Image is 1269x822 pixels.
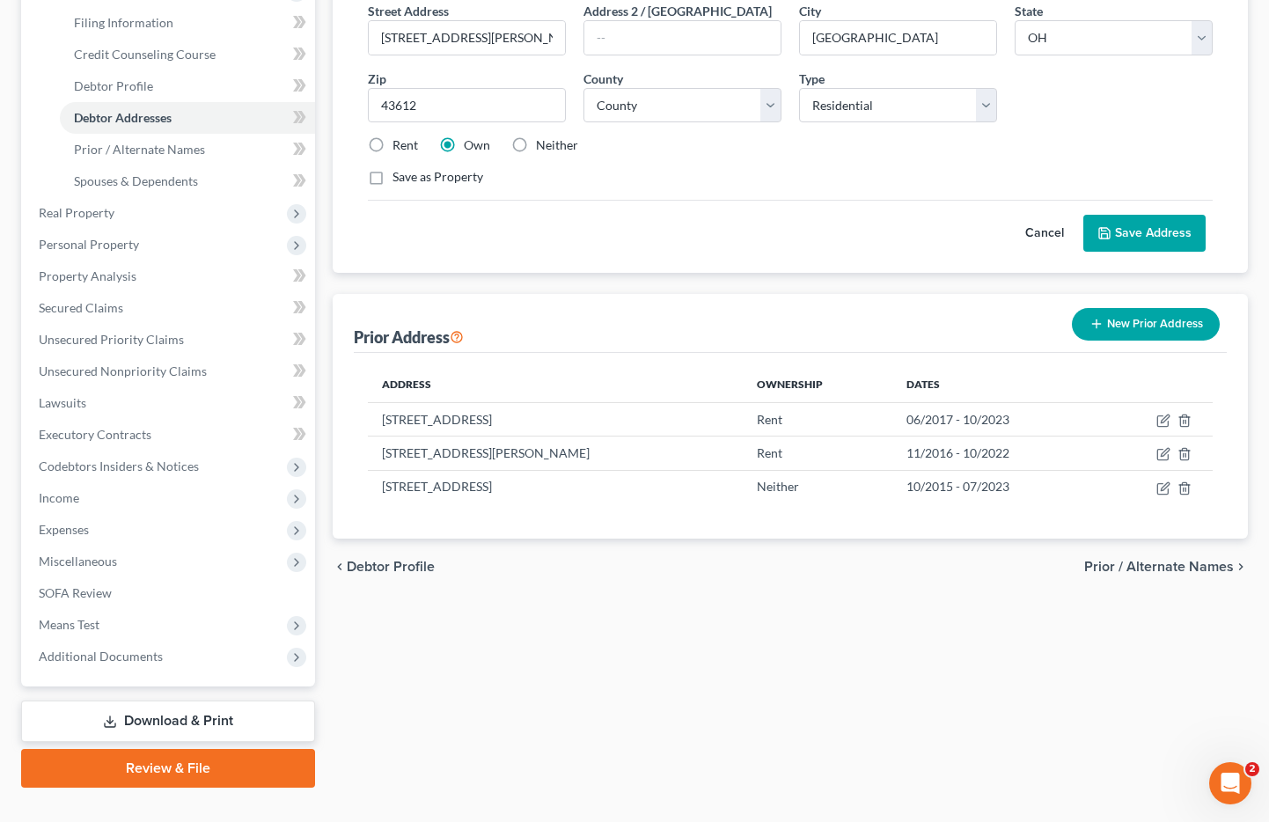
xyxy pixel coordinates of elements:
a: Lawsuits [25,387,315,419]
span: Lawsuits [39,395,86,410]
a: Unsecured Priority Claims [25,324,315,356]
label: Own [464,136,490,154]
span: Codebtors Insiders & Notices [39,459,199,473]
label: Address 2 / [GEOGRAPHIC_DATA] [583,2,772,20]
span: Means Test [39,617,99,632]
span: Debtor Addresses [74,110,172,125]
th: Dates [892,367,1101,402]
input: Enter city... [800,21,996,55]
span: State [1015,4,1043,18]
input: Enter street address [369,21,565,55]
td: Neither [743,470,892,503]
span: Debtor Profile [347,560,435,574]
td: 11/2016 - 10/2022 [892,437,1101,470]
span: Spouses & Dependents [74,173,198,188]
span: Secured Claims [39,300,123,315]
td: Rent [743,402,892,436]
span: 2 [1245,762,1259,776]
span: SOFA Review [39,585,112,600]
span: Income [39,490,79,505]
td: 10/2015 - 07/2023 [892,470,1101,503]
span: Executory Contracts [39,427,151,442]
button: New Prior Address [1072,308,1220,341]
a: Review & File [21,749,315,788]
td: [STREET_ADDRESS] [368,470,743,503]
i: chevron_right [1234,560,1248,574]
button: Prior / Alternate Names chevron_right [1084,560,1248,574]
label: Neither [536,136,578,154]
a: Debtor Profile [60,70,315,102]
span: Unsecured Nonpriority Claims [39,363,207,378]
span: City [799,4,821,18]
span: Debtor Profile [74,78,153,93]
a: Credit Counseling Course [60,39,315,70]
a: Secured Claims [25,292,315,324]
span: Street Address [368,4,449,18]
span: Credit Counseling Course [74,47,216,62]
button: chevron_left Debtor Profile [333,560,435,574]
span: Filing Information [74,15,173,30]
button: Save Address [1083,215,1206,252]
span: Personal Property [39,237,139,252]
span: Real Property [39,205,114,220]
a: Filing Information [60,7,315,39]
a: Property Analysis [25,261,315,292]
span: Prior / Alternate Names [74,142,205,157]
a: Prior / Alternate Names [60,134,315,165]
td: [STREET_ADDRESS][PERSON_NAME] [368,437,743,470]
a: Spouses & Dependents [60,165,315,197]
i: chevron_left [333,560,347,574]
a: Debtor Addresses [60,102,315,134]
a: Download & Print [21,701,315,742]
span: Property Analysis [39,268,136,283]
th: Ownership [743,367,892,402]
label: Save as Property [392,168,483,186]
label: Type [799,70,825,88]
iframe: Intercom live chat [1209,762,1251,804]
span: Expenses [39,522,89,537]
span: Unsecured Priority Claims [39,332,184,347]
button: Cancel [1006,216,1083,251]
input: XXXXX [368,88,566,123]
span: County [583,71,623,86]
input: -- [584,21,781,55]
a: SOFA Review [25,577,315,609]
span: Prior / Alternate Names [1084,560,1234,574]
span: Additional Documents [39,649,163,664]
td: Rent [743,437,892,470]
div: Prior Address [354,327,464,348]
a: Unsecured Nonpriority Claims [25,356,315,387]
td: [STREET_ADDRESS] [368,402,743,436]
span: Miscellaneous [39,554,117,569]
th: Address [368,367,743,402]
label: Rent [392,136,418,154]
span: Zip [368,71,386,86]
a: Executory Contracts [25,419,315,451]
td: 06/2017 - 10/2023 [892,402,1101,436]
